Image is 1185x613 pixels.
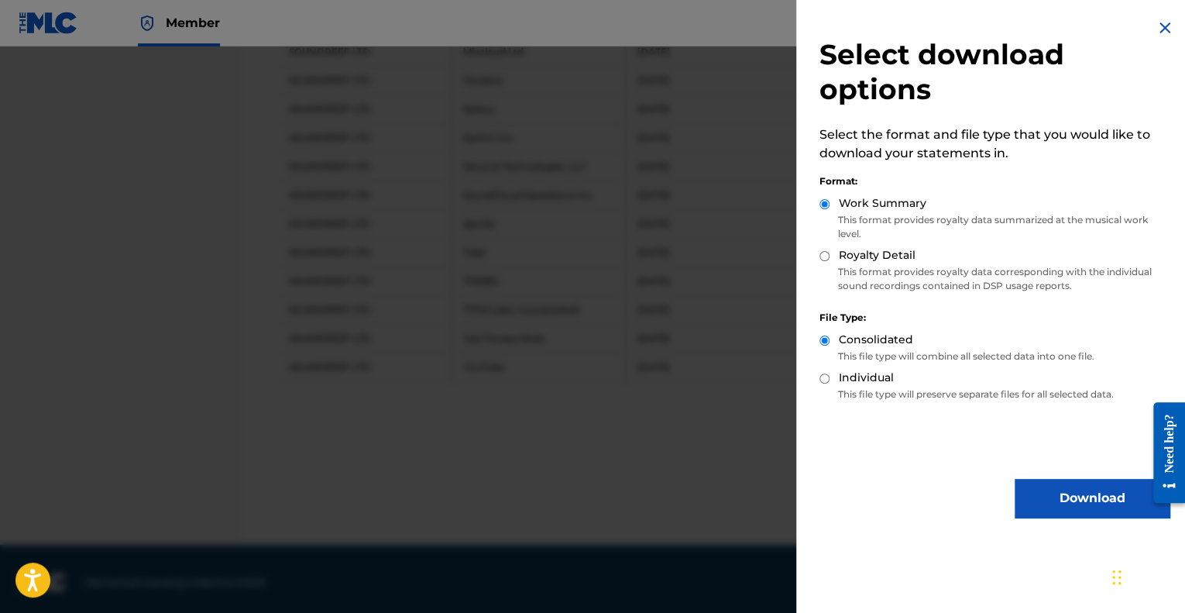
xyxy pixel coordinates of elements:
p: This file type will preserve separate files for all selected data. [819,387,1170,401]
div: File Type: [819,311,1170,325]
iframe: Chat Widget [1108,539,1185,613]
iframe: Resource Center [1142,390,1185,515]
p: This format provides royalty data corresponding with the individual sound recordings contained in... [819,265,1170,293]
p: This file type will combine all selected data into one file. [819,350,1170,363]
div: Drag [1112,554,1121,601]
div: Format: [819,174,1170,188]
label: Individual [839,370,894,386]
p: Select the format and file type that you would like to download your statements in. [819,126,1170,163]
img: MLC Logo [19,12,78,34]
span: Member [166,14,220,32]
button: Download [1015,479,1170,518]
p: This format provides royalty data summarized at the musical work level. [819,213,1170,241]
label: Consolidated [839,332,913,348]
label: Royalty Detail [839,247,915,263]
label: Work Summary [839,195,926,212]
h2: Select download options [819,37,1170,107]
img: Top Rightsholder [138,14,156,33]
